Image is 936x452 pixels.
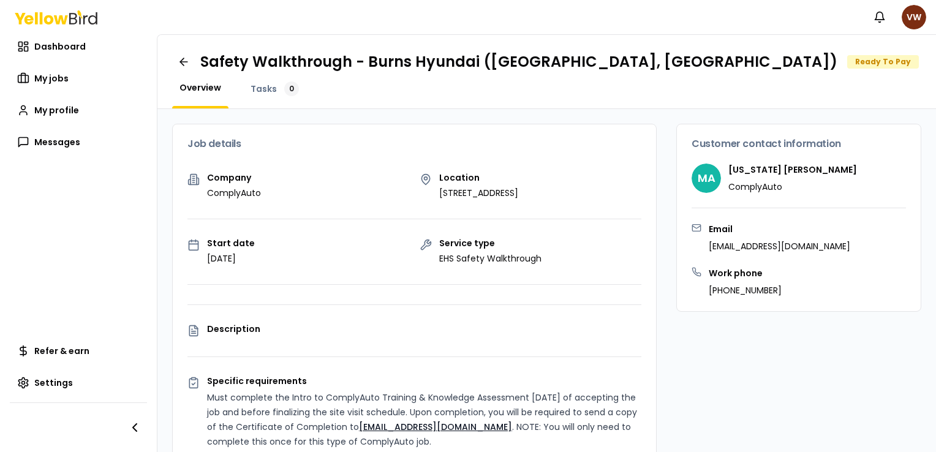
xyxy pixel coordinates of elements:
[10,339,147,363] a: Refer & earn
[179,81,221,94] span: Overview
[728,164,857,176] h4: [US_STATE] [PERSON_NAME]
[902,5,926,29] span: VW
[709,267,782,279] h3: Work phone
[692,164,721,193] span: MA
[10,130,147,154] a: Messages
[251,83,277,95] span: Tasks
[359,421,512,433] a: [EMAIL_ADDRESS][DOMAIN_NAME]
[709,240,850,252] p: [EMAIL_ADDRESS][DOMAIN_NAME]
[709,284,782,296] p: [PHONE_NUMBER]
[10,66,147,91] a: My jobs
[207,173,261,182] p: Company
[34,72,69,85] span: My jobs
[207,239,255,247] p: Start date
[10,34,147,59] a: Dashboard
[207,390,641,449] p: Must complete the Intro to ComplyAuto Training & Knowledge Assessment [DATE] of accepting the job...
[847,55,919,69] div: Ready To Pay
[207,377,641,385] p: Specific requirements
[207,325,641,333] p: Description
[172,81,228,94] a: Overview
[439,252,542,265] p: EHS Safety Walkthrough
[34,345,89,357] span: Refer & earn
[200,52,837,72] h1: Safety Walkthrough - Burns Hyundai ([GEOGRAPHIC_DATA], [GEOGRAPHIC_DATA])
[187,139,641,149] h3: Job details
[692,139,906,149] h3: Customer contact information
[207,187,261,199] p: ComplyAuto
[10,371,147,395] a: Settings
[439,239,542,247] p: Service type
[728,181,857,193] p: ComplyAuto
[34,136,80,148] span: Messages
[243,81,306,96] a: Tasks0
[34,104,79,116] span: My profile
[34,377,73,389] span: Settings
[439,173,518,182] p: Location
[284,81,299,96] div: 0
[709,223,850,235] h3: Email
[34,40,86,53] span: Dashboard
[439,187,518,199] p: [STREET_ADDRESS]
[207,252,255,265] p: [DATE]
[10,98,147,122] a: My profile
